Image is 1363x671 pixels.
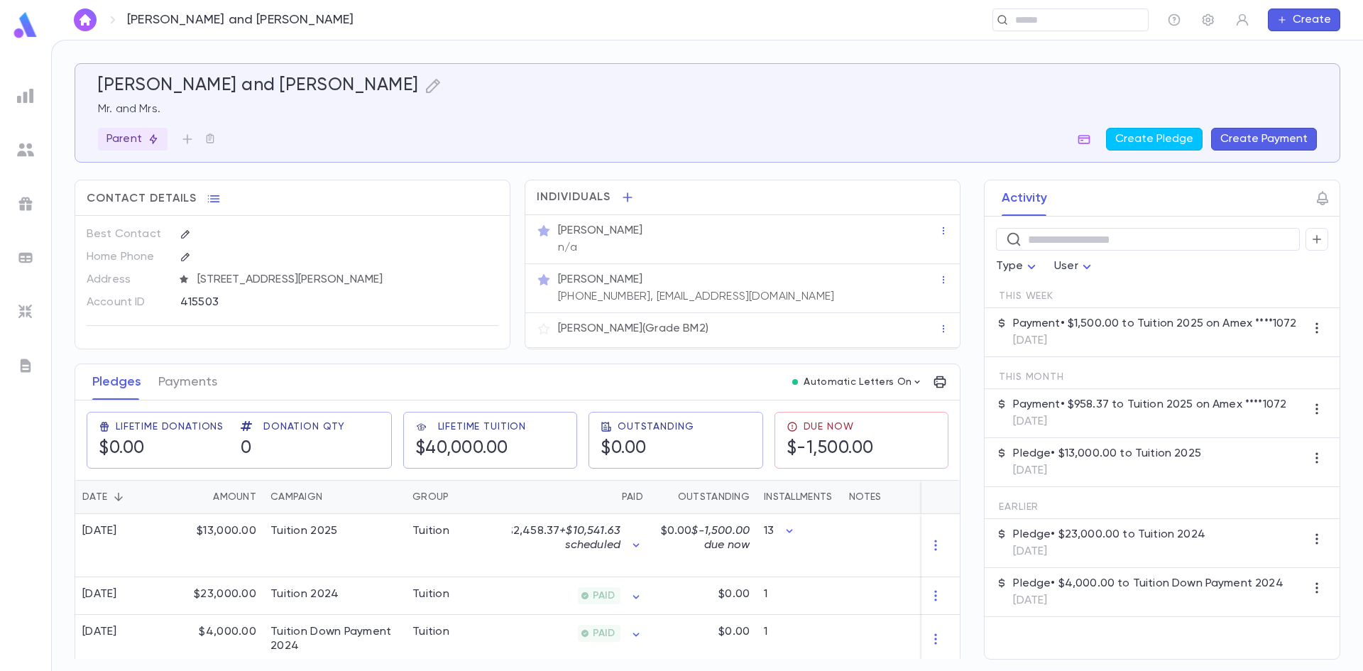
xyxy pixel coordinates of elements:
div: $13,000.00 [171,514,263,577]
h5: 0 [241,438,252,459]
p: [DATE] [1013,545,1205,559]
div: [DATE] [82,625,117,639]
div: 1 [757,577,842,615]
p: [PERSON_NAME] (Grade BM2) [558,322,708,336]
button: Activity [1002,180,1047,216]
span: PAID [587,590,620,601]
p: $2,458.37 [507,524,620,552]
div: Group [405,480,512,514]
h5: $-1,500.00 [787,438,874,459]
p: Best Contact [87,223,168,246]
div: Date [75,480,171,514]
p: Pledge • $13,000.00 to Tuition 2025 [1013,447,1200,461]
div: Notes [842,480,1019,514]
button: Create Payment [1211,128,1317,151]
div: Group [412,480,449,514]
p: [PERSON_NAME] [558,224,642,238]
p: $0.00 [718,587,750,601]
img: home_white.a664292cf8c1dea59945f0da9f25487c.svg [77,14,94,26]
p: Address [87,268,168,291]
img: letters_grey.7941b92b52307dd3b8a917253454ce1c.svg [17,357,34,374]
div: Notes [849,480,881,514]
div: $23,000.00 [171,577,263,615]
div: Paid [622,480,643,514]
div: Outstanding [650,480,757,514]
div: Tuition 2024 [270,587,339,601]
h5: [PERSON_NAME] and [PERSON_NAME] [98,75,419,97]
div: Tuition [412,625,449,639]
span: Due Now [804,421,854,432]
div: User [1054,253,1095,280]
img: reports_grey.c525e4749d1bce6a11f5fe2a8de1b229.svg [17,87,34,104]
p: 13 [764,524,774,538]
div: Amount [213,480,256,514]
div: Tuition [412,587,449,601]
h5: $40,000.00 [415,438,508,459]
div: Tuition Down Payment 2024 [270,625,398,653]
p: Account ID [87,291,168,314]
p: Automatic Letters On [804,376,912,388]
div: Paid [512,480,650,514]
span: [STREET_ADDRESS][PERSON_NAME] [192,273,500,287]
div: Outstanding [678,480,750,514]
p: $0.00 [718,625,750,639]
button: Sort [107,486,130,508]
span: + $10,541.63 scheduled [559,525,620,551]
div: Installments [757,480,842,514]
button: Pledges [92,364,141,400]
img: imports_grey.530a8a0e642e233f2baf0ef88e8c9fcb.svg [17,303,34,320]
div: Tuition 2025 [270,524,337,538]
span: Outstanding [618,421,694,432]
div: Campaign [270,480,322,514]
button: Automatic Letters On [787,372,929,392]
span: Donation Qty [263,421,345,432]
p: Payment • $1,500.00 to Tuition 2025 on Amex ****1072 [1013,317,1296,331]
h5: $0.00 [99,438,145,459]
div: [DATE] [82,587,117,601]
span: $-1,500.00 due now [691,525,750,551]
button: Create Pledge [1106,128,1203,151]
div: 1 [757,615,842,664]
p: [PERSON_NAME] and [PERSON_NAME] [127,12,354,28]
img: batches_grey.339ca447c9d9533ef1741baa751efc33.svg [17,249,34,266]
div: Campaign [263,480,405,514]
p: $0.00 [657,524,750,552]
div: Date [82,480,107,514]
span: Contact Details [87,192,197,206]
p: Parent [106,132,159,146]
div: [DATE] [82,524,117,538]
span: Earlier [999,501,1039,513]
div: Installments [764,480,832,514]
p: [DATE] [1013,334,1296,348]
p: [PHONE_NUMBER], [EMAIL_ADDRESS][DOMAIN_NAME] [558,290,834,304]
p: [DATE] [1013,464,1200,478]
div: Type [996,253,1040,280]
img: logo [11,11,40,39]
p: [PERSON_NAME] [558,273,642,287]
div: Amount [171,480,263,514]
button: Payments [158,364,217,400]
button: Create [1268,9,1340,31]
p: [DATE] [1013,594,1283,608]
p: n/a [558,241,577,255]
p: [DATE] [1013,415,1286,429]
div: Tuition [412,524,449,538]
span: Lifetime Donations [116,421,224,432]
span: Individuals [537,190,611,204]
span: PAID [587,628,620,639]
span: User [1054,261,1078,272]
p: Home Phone [87,246,168,268]
p: Pledge • $23,000.00 to Tuition 2024 [1013,528,1205,542]
p: Mr. and Mrs. [98,102,1317,116]
p: Pledge • $4,000.00 to Tuition Down Payment 2024 [1013,577,1283,591]
div: 415503 [180,291,428,312]
img: campaigns_grey.99e729a5f7ee94e3726e6486bddda8f1.svg [17,195,34,212]
span: This Month [999,371,1063,383]
span: This Week [999,290,1053,302]
div: Parent [98,128,168,151]
div: $4,000.00 [171,615,263,664]
span: Lifetime Tuition [438,421,526,432]
p: Payment • $958.37 to Tuition 2025 on Amex ****1072 [1013,398,1286,412]
span: Type [996,261,1023,272]
h5: $0.00 [601,438,647,459]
